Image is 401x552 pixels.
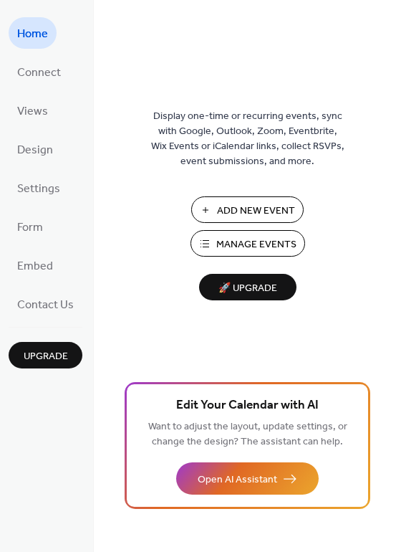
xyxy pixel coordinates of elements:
a: Home [9,17,57,49]
button: Upgrade [9,342,82,368]
a: Embed [9,249,62,281]
button: Add New Event [191,196,304,223]
span: Add New Event [217,204,295,219]
a: Design [9,133,62,165]
span: Home [17,23,48,46]
span: Upgrade [24,349,68,364]
a: Form [9,211,52,242]
span: Want to adjust the layout, update settings, or change the design? The assistant can help. [148,417,347,452]
span: Connect [17,62,61,85]
a: Settings [9,172,69,204]
span: Embed [17,255,53,278]
a: Connect [9,56,69,87]
span: Views [17,100,48,123]
button: Open AI Assistant [176,462,319,495]
span: Open AI Assistant [198,472,277,487]
span: 🚀 Upgrade [208,279,288,298]
span: Settings [17,178,60,201]
span: Form [17,216,43,239]
span: Manage Events [216,237,296,252]
button: Manage Events [190,230,305,257]
a: Views [9,95,57,126]
a: Contact Us [9,288,82,320]
button: 🚀 Upgrade [199,274,296,300]
span: Contact Us [17,294,74,317]
span: Design [17,139,53,162]
span: Display one-time or recurring events, sync with Google, Outlook, Zoom, Eventbrite, Wix Events or ... [151,109,344,169]
span: Edit Your Calendar with AI [176,396,319,416]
